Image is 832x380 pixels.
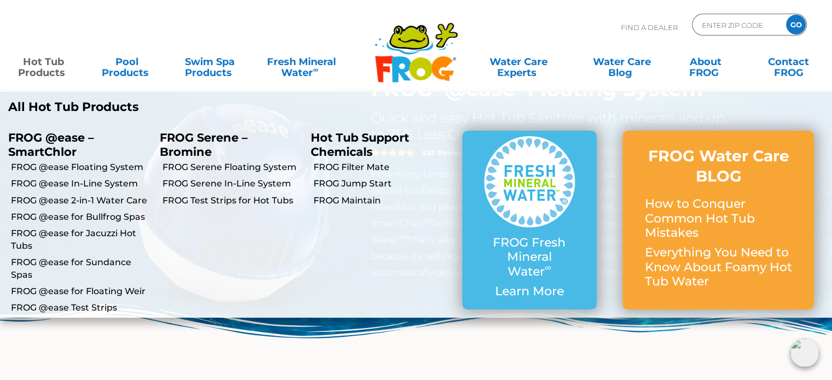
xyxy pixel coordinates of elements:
a: FROG Serene In-Line System [162,178,303,190]
a: ContactFROG [757,51,821,73]
a: FROG Maintain [313,195,454,207]
a: FROG Fresh Mineral Water∞ Learn More [484,136,575,304]
a: FROG Filter Mate [313,161,454,173]
sup: ∞ [313,65,318,74]
a: FROG @ease Floating System [11,161,152,173]
p: Find A Dealer [621,14,678,41]
a: FROG @ease for Jacuzzi Hot Tubs [11,227,152,252]
p: Everything You Need to Know About Foamy Hot Tub Water [644,245,792,289]
a: Swim SpaProducts [178,51,242,73]
a: FROG @ease In-Line System [11,178,152,190]
a: FROG Jump Start [313,178,454,190]
a: PoolProducts [94,51,159,73]
a: FROG @ease Test Strips [11,302,152,314]
input: Zip Code Form [701,17,775,33]
a: Fresh MineralWater∞ [261,51,342,73]
p: How to Conquer Common Hot Tub Mistakes [644,197,792,240]
a: FROG Water Care BLOG How to Conquer Common Hot Tub Mistakes Everything You Need to Know About Foa... [644,146,792,294]
p: FROG Serene – Bromine [160,131,295,158]
a: FROG @ease for Floating Weir [11,285,152,297]
img: openIcon [790,338,819,367]
a: All Hot Tub Products [8,100,408,114]
a: Water CareExperts [466,51,571,73]
p: Learn More [484,284,575,299]
input: GO [786,15,806,34]
a: FROG @ease 2-in-1 Water Care [11,195,152,207]
a: FROG Test Strips for Hot Tubs [162,195,303,207]
a: FROG Serene Floating System [162,161,303,173]
sup: ∞ [545,262,551,273]
a: Hot TubProducts [11,51,75,73]
a: FROG @ease for Bullfrog Spas [11,211,152,223]
a: Water CareBlog [590,51,654,73]
p: FROG Fresh Mineral Water [484,236,575,279]
h3: FROG Water Care BLOG [644,146,792,186]
p: Hot Tub Support Chemicals [311,131,446,158]
p: FROG @ease – SmartChlor [8,131,143,158]
a: AboutFROG [673,51,737,73]
a: FROG @ease for Sundance Spas [11,256,152,281]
